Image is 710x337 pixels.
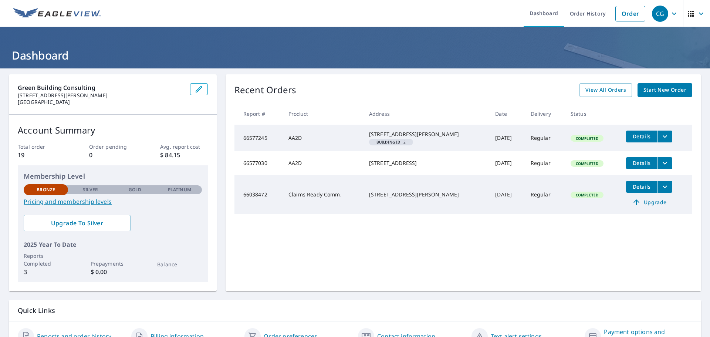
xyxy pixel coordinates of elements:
[585,85,626,95] span: View All Orders
[372,140,410,144] span: 2
[489,151,524,175] td: [DATE]
[369,131,483,138] div: [STREET_ADDRESS][PERSON_NAME]
[657,157,672,169] button: filesDropdownBtn-66577030
[234,103,283,125] th: Report #
[565,103,620,125] th: Status
[18,151,65,159] p: 19
[652,6,668,22] div: CG
[525,151,565,175] td: Regular
[18,92,184,99] p: [STREET_ADDRESS][PERSON_NAME]
[369,159,483,167] div: [STREET_ADDRESS]
[626,196,672,208] a: Upgrade
[18,99,184,105] p: [GEOGRAPHIC_DATA]
[18,306,692,315] p: Quick Links
[234,83,297,97] p: Recent Orders
[615,6,645,21] a: Order
[9,48,701,63] h1: Dashboard
[234,125,283,151] td: 66577245
[89,143,136,151] p: Order pending
[630,198,668,207] span: Upgrade
[24,252,68,267] p: Reports Completed
[626,131,657,142] button: detailsBtn-66577245
[91,267,135,276] p: $ 0.00
[376,140,400,144] em: Building ID
[643,85,686,95] span: Start New Order
[283,103,363,125] th: Product
[571,192,603,198] span: Completed
[234,151,283,175] td: 66577030
[129,186,141,193] p: Gold
[489,103,524,125] th: Date
[24,240,202,249] p: 2025 Year To Date
[283,151,363,175] td: AA2D
[24,215,131,231] a: Upgrade To Silver
[24,171,202,181] p: Membership Level
[657,131,672,142] button: filesDropdownBtn-66577245
[24,197,202,206] a: Pricing and membership levels
[30,219,125,227] span: Upgrade To Silver
[525,103,565,125] th: Delivery
[160,143,207,151] p: Avg. report cost
[489,125,524,151] td: [DATE]
[283,175,363,214] td: Claims Ready Comm.
[283,125,363,151] td: AA2D
[24,267,68,276] p: 3
[18,143,65,151] p: Total order
[18,83,184,92] p: Green Building Consulting
[630,183,653,190] span: Details
[37,186,55,193] p: Bronze
[657,181,672,193] button: filesDropdownBtn-66038472
[571,161,603,166] span: Completed
[18,124,208,137] p: Account Summary
[579,83,632,97] a: View All Orders
[525,125,565,151] td: Regular
[157,260,202,268] p: Balance
[630,133,653,140] span: Details
[626,181,657,193] button: detailsBtn-66038472
[83,186,98,193] p: Silver
[630,159,653,166] span: Details
[638,83,692,97] a: Start New Order
[91,260,135,267] p: Prepayments
[234,175,283,214] td: 66038472
[363,103,489,125] th: Address
[489,175,524,214] td: [DATE]
[160,151,207,159] p: $ 84.15
[168,186,191,193] p: Platinum
[89,151,136,159] p: 0
[525,175,565,214] td: Regular
[626,157,657,169] button: detailsBtn-66577030
[13,8,101,19] img: EV Logo
[369,191,483,198] div: [STREET_ADDRESS][PERSON_NAME]
[571,136,603,141] span: Completed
